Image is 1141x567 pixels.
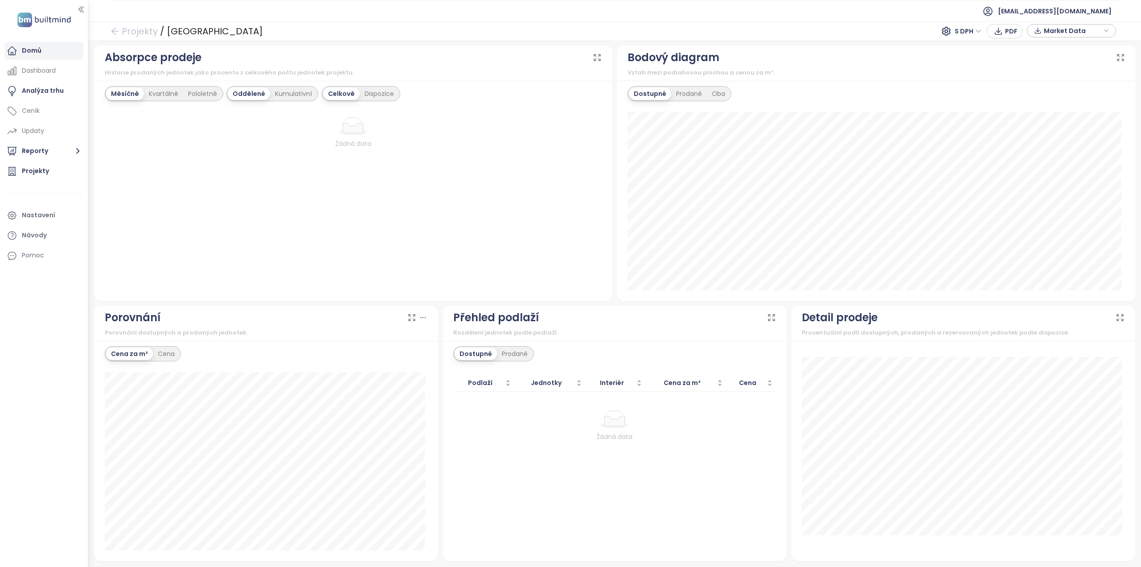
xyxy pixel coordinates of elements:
[628,49,719,66] div: Bodový diagram
[4,82,83,100] a: Analýza trhu
[4,62,83,80] a: Dashboard
[629,87,671,100] div: Dostupné
[1044,24,1101,37] span: Market Data
[645,374,726,392] th: Cena za m²
[105,49,201,66] div: Absorpce prodeje
[111,23,158,39] a: arrow-left Projekty
[453,328,776,337] div: Rozdělení jednotek podle podlaží.
[4,227,83,244] a: Návody
[628,68,1125,77] div: Vztah mezi podlahovou plochou a cenou za m².
[518,378,575,388] span: Jednotky
[4,122,83,140] a: Updaty
[105,139,602,149] div: Žádná data
[22,65,56,76] div: Dashboard
[106,87,144,100] div: Měsíčně
[22,210,55,221] div: Nastavení
[106,348,153,360] div: Cena za m²
[457,378,504,388] span: Podlaží
[105,309,160,326] div: Porovnání
[111,27,119,36] span: arrow-left
[4,247,83,265] div: Pomoc
[22,45,41,56] div: Domů
[671,87,707,100] div: Prodané
[167,23,263,39] div: [GEOGRAPHIC_DATA]
[4,207,83,224] a: Nastavení
[160,23,164,39] div: /
[22,125,44,137] div: Updaty
[1005,26,1018,36] span: PDF
[589,378,635,388] span: Interiér
[726,374,776,392] th: Cena
[144,87,183,100] div: Kvartálně
[360,87,399,100] div: Dispozice
[22,85,64,96] div: Analýza trhu
[497,348,533,360] div: Prodané
[228,87,270,100] div: Oddělené
[22,105,40,116] div: Ceník
[4,42,83,60] a: Domů
[183,87,222,100] div: Pololetně
[802,309,878,326] div: Detail prodeje
[4,162,83,180] a: Projekty
[707,87,730,100] div: Oba
[15,11,74,29] img: logo
[453,309,539,326] div: Přehled podlaží
[153,348,180,360] div: Cena
[105,68,602,77] div: Historie prodaných jednotek jako procento z celkového počtu jednotek projektu.
[22,166,49,177] div: Projekty
[270,87,317,100] div: Kumulativní
[323,87,360,100] div: Celkově
[802,328,1125,337] div: Procentuální podíl dostupných, prodaných a rezervovaných jednotek podle dispozice.
[585,374,645,392] th: Interiér
[457,432,772,442] div: Žádná data
[1032,24,1111,37] div: button
[4,102,83,120] a: Ceník
[514,374,585,392] th: Jednotky
[22,230,47,241] div: Návody
[649,378,715,388] span: Cena za m²
[955,25,981,38] span: S DPH
[455,348,497,360] div: Dostupné
[998,0,1112,22] span: [EMAIL_ADDRESS][DOMAIN_NAME]
[4,142,83,160] button: Reporty
[730,378,765,388] span: Cena
[105,328,427,337] div: Porovnání dostupných a prodaných jednotek.
[453,374,514,392] th: Podlaží
[22,250,44,261] div: Pomoc
[987,24,1022,38] button: PDF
